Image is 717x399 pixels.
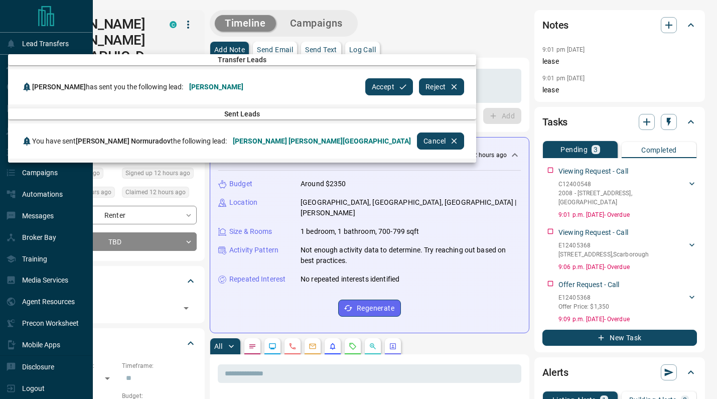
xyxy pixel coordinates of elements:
button: Cancel [417,132,464,150]
span: [PERSON_NAME] [32,83,86,91]
span: You have sent the following lead: [32,137,227,145]
span: [PERSON_NAME] [189,83,243,91]
span: has sent you the following lead: [32,83,183,91]
span: Sent Leads [8,110,476,118]
button: Accept [365,78,413,95]
button: Reject [419,78,464,95]
span: [PERSON_NAME] [PERSON_NAME][GEOGRAPHIC_DATA] [233,137,411,145]
span: [PERSON_NAME] Normuradov [76,137,171,145]
span: Transfer Leads [8,56,476,64]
